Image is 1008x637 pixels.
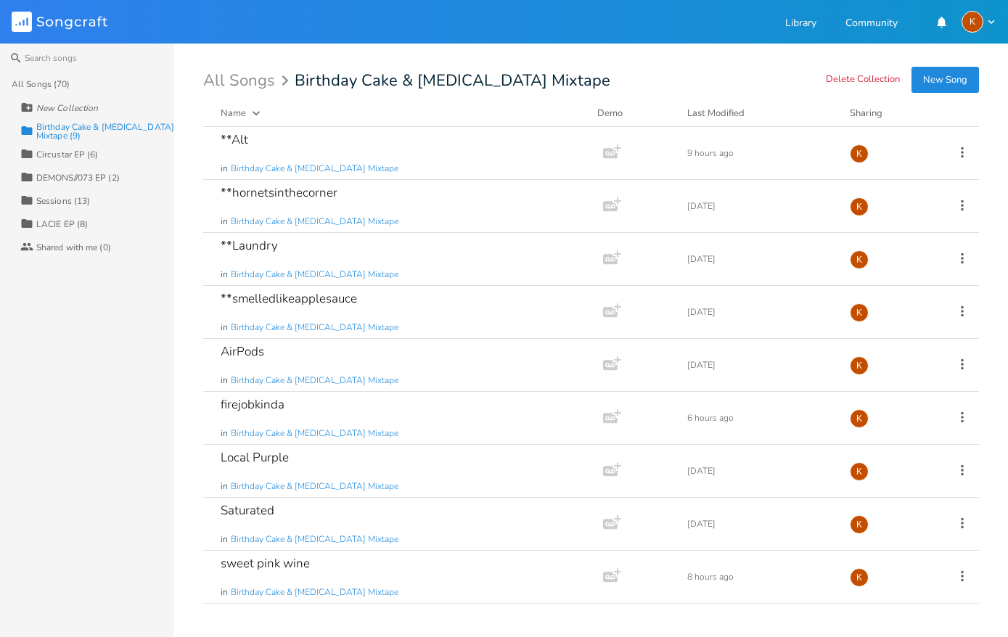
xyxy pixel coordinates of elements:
div: Kat [850,250,869,269]
div: AirPods [221,345,264,358]
span: in [221,268,228,281]
div: Name [221,107,246,120]
span: Birthday Cake & [MEDICAL_DATA] Mixtape [231,215,398,228]
div: Birthday Cake & [MEDICAL_DATA] Mixtape (9) [36,123,174,140]
a: Community [845,18,898,30]
span: Birthday Cake & [MEDICAL_DATA] Mixtape [231,480,398,493]
div: Kat [850,197,869,216]
div: DEMONS//073 EP (2) [36,173,120,182]
button: Name [221,106,580,120]
button: K [962,11,996,33]
span: Birthday Cake & [MEDICAL_DATA] Mixtape [231,163,398,175]
div: Kat [850,356,869,375]
a: Library [785,18,816,30]
div: Kat [850,568,869,587]
div: [DATE] [687,467,832,475]
div: Sharing [850,106,937,120]
span: in [221,427,228,440]
span: in [221,533,228,546]
div: Kat [850,303,869,322]
div: Kat [850,515,869,534]
button: New Song [911,67,979,93]
div: **hornetsinthecorner [221,186,337,199]
div: LACIE EP (8) [36,220,88,229]
button: Delete Collection [826,74,900,86]
div: [DATE] [687,519,832,528]
span: Birthday Cake & [MEDICAL_DATA] Mixtape [295,73,610,89]
span: Birthday Cake & [MEDICAL_DATA] Mixtape [231,268,398,281]
span: in [221,480,228,493]
div: firejobkinda [221,398,284,411]
span: in [221,374,228,387]
div: 8 hours ago [687,572,832,581]
div: Last Modified [687,107,745,120]
span: Birthday Cake & [MEDICAL_DATA] Mixtape [231,427,398,440]
div: All Songs [203,74,293,88]
div: 6 hours ago [687,414,832,422]
span: in [221,586,228,599]
div: Circustar EP (6) [36,150,99,159]
div: [DATE] [687,361,832,369]
span: in [221,321,228,334]
span: Birthday Cake & [MEDICAL_DATA] Mixtape [231,374,398,387]
div: Sessions (13) [36,197,90,205]
div: Kat [850,144,869,163]
span: in [221,215,228,228]
div: Saturated [221,504,274,517]
div: [DATE] [687,202,832,210]
div: [DATE] [687,255,832,263]
div: Demo [597,106,670,120]
span: Birthday Cake & [MEDICAL_DATA] Mixtape [231,533,398,546]
div: Kat [962,11,983,33]
div: Shared with me (0) [36,243,111,252]
div: 9 hours ago [687,149,832,157]
button: Last Modified [687,106,832,120]
div: Kat [850,462,869,481]
div: All Songs (70) [12,80,70,89]
div: sweet pink wine [221,557,310,570]
span: Birthday Cake & [MEDICAL_DATA] Mixtape [231,586,398,599]
div: Local Purple [221,451,289,464]
div: New Collection [36,104,98,112]
span: Birthday Cake & [MEDICAL_DATA] Mixtape [231,321,398,334]
span: in [221,163,228,175]
div: Kat [850,409,869,428]
div: **smelledlikeapplesauce [221,292,357,305]
div: [DATE] [687,308,832,316]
